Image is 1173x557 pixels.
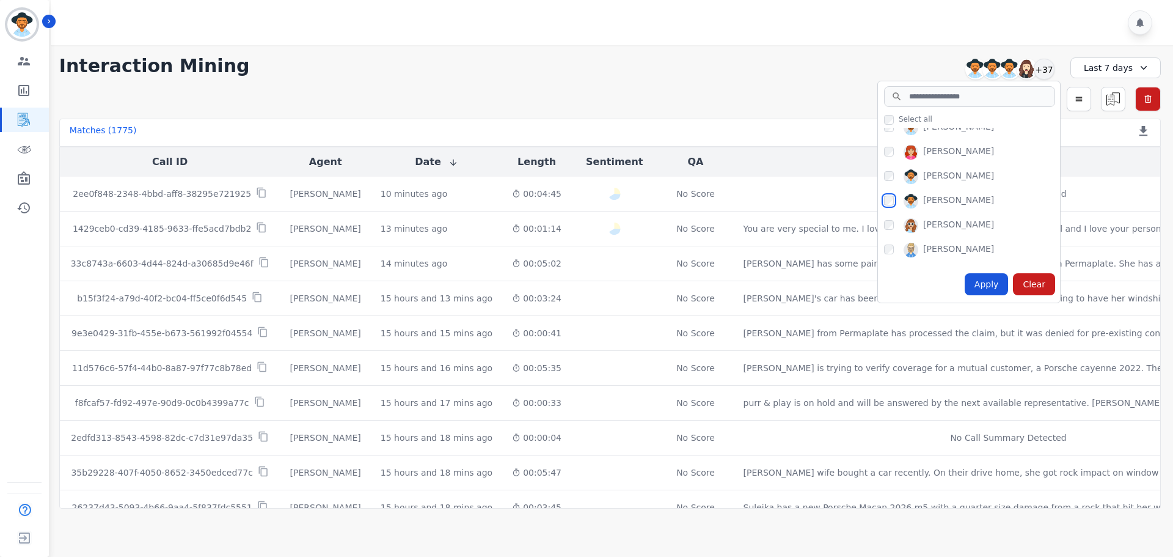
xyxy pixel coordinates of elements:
[923,243,994,257] div: [PERSON_NAME]
[71,257,254,270] p: 33c8743a-6603-4d44-824d-a30685d9e46f
[512,501,561,514] div: 00:03:45
[415,155,458,169] button: Date
[7,10,37,39] img: Bordered avatar
[512,397,561,409] div: 00:00:33
[676,467,715,479] div: No Score
[290,257,361,270] div: [PERSON_NAME]
[676,432,715,444] div: No Score
[381,397,492,409] div: 15 hours and 17 mins ago
[70,124,137,141] div: Matches ( 1775 )
[517,155,556,169] button: Length
[71,432,253,444] p: 2edfd313-8543-4598-82dc-c7d31e97da35
[512,327,561,339] div: 00:00:41
[676,188,715,200] div: No Score
[512,467,561,479] div: 00:05:47
[923,194,994,208] div: [PERSON_NAME]
[923,169,994,184] div: [PERSON_NAME]
[923,145,994,160] div: [PERSON_NAME]
[290,467,361,479] div: [PERSON_NAME]
[676,501,715,514] div: No Score
[923,120,994,135] div: [PERSON_NAME]
[309,155,342,169] button: Agent
[381,467,492,479] div: 15 hours and 18 mins ago
[71,327,252,339] p: 9e3e0429-31fb-455e-b673-561992f04554
[290,432,361,444] div: [PERSON_NAME]
[290,223,361,235] div: [PERSON_NAME]
[73,223,251,235] p: 1429ceb0-cd39-4185-9633-ffe5acd7bdb2
[512,292,561,304] div: 00:03:24
[290,362,361,374] div: [PERSON_NAME]
[676,362,715,374] div: No Score
[381,292,492,304] div: 15 hours and 13 mins ago
[899,114,932,124] span: Select all
[75,397,249,409] p: f8fcaf57-fd92-497e-90d9-0c0b4399a77c
[72,362,252,374] p: 11d576c6-57f4-44b0-8a87-97f77c8b78ed
[73,188,251,200] p: 2ee0f848-2348-4bbd-aff8-38295e721925
[586,155,643,169] button: Sentiment
[381,257,447,270] div: 14 minutes ago
[512,188,561,200] div: 00:04:45
[71,501,252,514] p: 26237d43-5093-4b66-9aa4-5f837fdc5551
[381,432,492,444] div: 15 hours and 18 mins ago
[290,292,361,304] div: [PERSON_NAME]
[290,188,361,200] div: [PERSON_NAME]
[965,273,1009,295] div: Apply
[1013,273,1055,295] div: Clear
[676,292,715,304] div: No Score
[676,327,715,339] div: No Score
[381,223,447,235] div: 13 minutes ago
[676,397,715,409] div: No Score
[381,327,492,339] div: 15 hours and 15 mins ago
[290,501,361,514] div: [PERSON_NAME]
[152,155,188,169] button: Call ID
[1034,59,1054,79] div: +37
[923,218,994,233] div: [PERSON_NAME]
[676,257,715,270] div: No Score
[290,397,361,409] div: [PERSON_NAME]
[512,257,561,270] div: 00:05:02
[381,188,447,200] div: 10 minutes ago
[512,223,561,235] div: 00:01:14
[71,467,252,479] p: 35b29228-407f-4050-8652-3450edced77c
[77,292,247,304] p: b15f3f24-a79d-40f2-bc04-ff5ce0f6d545
[512,362,561,374] div: 00:05:35
[676,223,715,235] div: No Score
[381,362,492,374] div: 15 hours and 16 mins ago
[512,432,561,444] div: 00:00:04
[688,155,704,169] button: QA
[1070,57,1161,78] div: Last 7 days
[381,501,492,514] div: 15 hours and 18 mins ago
[59,55,250,77] h1: Interaction Mining
[290,327,361,339] div: [PERSON_NAME]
